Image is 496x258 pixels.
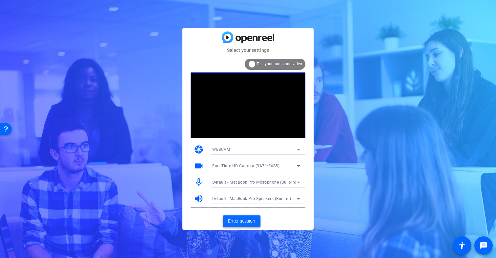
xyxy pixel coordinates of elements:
[248,60,256,68] mat-icon: info
[222,31,274,43] img: blue-gradient.svg
[257,62,302,66] span: Test your audio and video
[212,147,230,152] span: WEBCAM
[228,218,255,225] span: Enter session
[182,47,314,54] mat-card-subtitle: Select your settings
[194,177,204,187] mat-icon: mic_none
[480,242,487,249] mat-icon: message
[458,242,466,249] mat-icon: accessibility
[212,196,291,201] span: Default - MacBook Pro Speakers (Built-in)
[212,180,297,185] span: Default - MacBook Pro Microphone (Built-in)
[223,215,260,227] button: Enter session
[194,194,204,204] mat-icon: volume_up
[194,161,204,171] mat-icon: videocam
[212,164,279,168] span: FaceTime HD Camera (3A71:F4B5)
[194,145,204,154] mat-icon: camera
